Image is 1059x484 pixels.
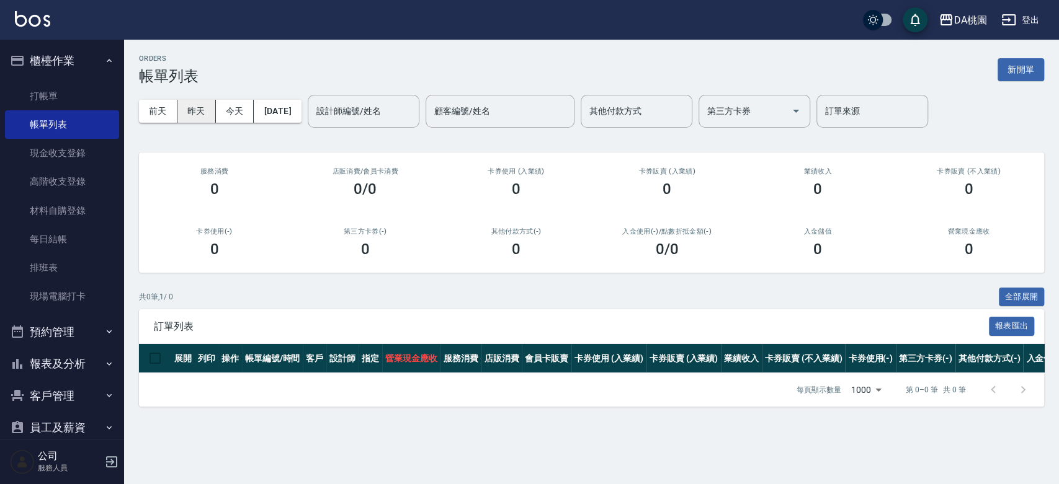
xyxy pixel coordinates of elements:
[996,9,1044,32] button: 登出
[139,68,199,85] h3: 帳單列表
[999,288,1045,307] button: 全部展開
[216,100,254,123] button: 今天
[210,240,219,258] h3: 0
[5,348,119,380] button: 報表及分析
[786,101,806,121] button: Open
[5,316,119,348] button: 預約管理
[954,12,986,28] div: DA桃園
[5,82,119,110] a: 打帳單
[154,320,989,333] span: 訂單列表
[10,449,35,474] img: Person
[762,344,845,373] th: 卡券販賣 (不入業績)
[5,253,119,282] a: 排班表
[5,167,119,196] a: 高階收支登錄
[38,450,101,462] h5: 公司
[455,167,576,175] h2: 卡券使用 (入業績)
[908,167,1029,175] h2: 卡券販賣 (不入業績)
[964,240,973,258] h3: 0
[359,344,382,373] th: 指定
[139,291,173,302] p: 共 0 筆, 1 / 0
[989,317,1035,336] button: 報表匯出
[813,180,822,198] h3: 0
[606,167,727,175] h2: 卡券販賣 (入業績)
[5,45,119,77] button: 櫃檯作業
[361,240,370,258] h3: 0
[5,282,119,310] a: 現場電腦打卡
[571,344,646,373] th: 卡券使用 (入業績)
[998,63,1044,75] a: 新開單
[177,100,216,123] button: 昨天
[522,344,571,373] th: 會員卡販賣
[382,344,440,373] th: 營業現金應收
[440,344,481,373] th: 服務消費
[139,55,199,63] h2: ORDERS
[254,100,301,123] button: [DATE]
[908,227,1029,235] h2: 營業現金應收
[903,7,927,32] button: save
[998,58,1044,81] button: 新開單
[656,240,679,258] h3: 0 /0
[154,167,275,175] h3: 服務消費
[195,344,218,373] th: 列印
[934,7,991,33] button: DA桃園
[5,380,119,412] button: 客戶管理
[5,196,119,225] a: 材料自購登錄
[354,180,377,198] h3: 0/0
[38,462,101,473] p: 服務人員
[663,180,671,198] h3: 0
[5,110,119,139] a: 帳單列表
[5,225,119,253] a: 每日結帳
[512,240,521,258] h3: 0
[964,180,973,198] h3: 0
[481,344,522,373] th: 店販消費
[303,344,326,373] th: 客戶
[154,227,275,235] h2: 卡券使用(-)
[15,11,50,27] img: Logo
[757,167,878,175] h2: 業績收入
[757,227,878,235] h2: 入金儲值
[305,167,426,175] h2: 店販消費 /會員卡消費
[218,344,242,373] th: 操作
[5,411,119,444] button: 員工及薪資
[242,344,303,373] th: 帳單編號/時間
[326,344,359,373] th: 設計師
[721,344,762,373] th: 業績收入
[455,227,576,235] h2: 其他付款方式(-)
[139,100,177,123] button: 前天
[606,227,727,235] h2: 入金使用(-) /點數折抵金額(-)
[210,180,219,198] h3: 0
[5,139,119,167] a: 現金收支登錄
[989,320,1035,332] a: 報表匯出
[846,373,886,407] div: 1000
[906,384,966,395] p: 第 0–0 筆 共 0 筆
[646,344,722,373] th: 卡券販賣 (入業績)
[797,384,841,395] p: 每頁顯示數量
[305,227,426,235] h2: 第三方卡券(-)
[512,180,521,198] h3: 0
[845,344,896,373] th: 卡券使用(-)
[955,344,1024,373] th: 其他付款方式(-)
[813,240,822,258] h3: 0
[896,344,955,373] th: 第三方卡券(-)
[171,344,195,373] th: 展開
